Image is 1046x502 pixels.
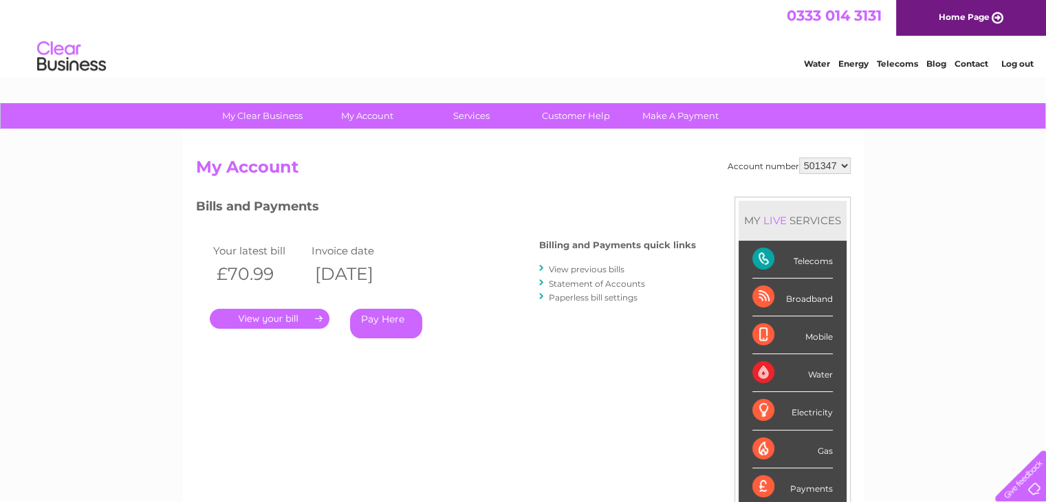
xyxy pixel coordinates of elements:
[624,103,737,129] a: Make A Payment
[761,214,789,227] div: LIVE
[804,58,830,69] a: Water
[210,309,329,329] a: .
[728,157,851,174] div: Account number
[206,103,319,129] a: My Clear Business
[350,309,422,338] a: Pay Here
[415,103,528,129] a: Services
[877,58,918,69] a: Telecoms
[539,240,696,250] h4: Billing and Payments quick links
[210,241,309,260] td: Your latest bill
[739,201,847,240] div: MY SERVICES
[549,264,624,274] a: View previous bills
[549,292,638,303] a: Paperless bill settings
[752,354,833,392] div: Water
[308,241,407,260] td: Invoice date
[310,103,424,129] a: My Account
[752,241,833,279] div: Telecoms
[787,7,882,24] a: 0333 014 3131
[838,58,869,69] a: Energy
[752,279,833,316] div: Broadband
[196,197,696,221] h3: Bills and Payments
[955,58,988,69] a: Contact
[308,260,407,288] th: [DATE]
[210,260,309,288] th: £70.99
[926,58,946,69] a: Blog
[752,392,833,430] div: Electricity
[549,279,645,289] a: Statement of Accounts
[196,157,851,184] h2: My Account
[752,430,833,468] div: Gas
[36,36,107,78] img: logo.png
[1001,58,1033,69] a: Log out
[199,8,849,67] div: Clear Business is a trading name of Verastar Limited (registered in [GEOGRAPHIC_DATA] No. 3667643...
[752,316,833,354] div: Mobile
[519,103,633,129] a: Customer Help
